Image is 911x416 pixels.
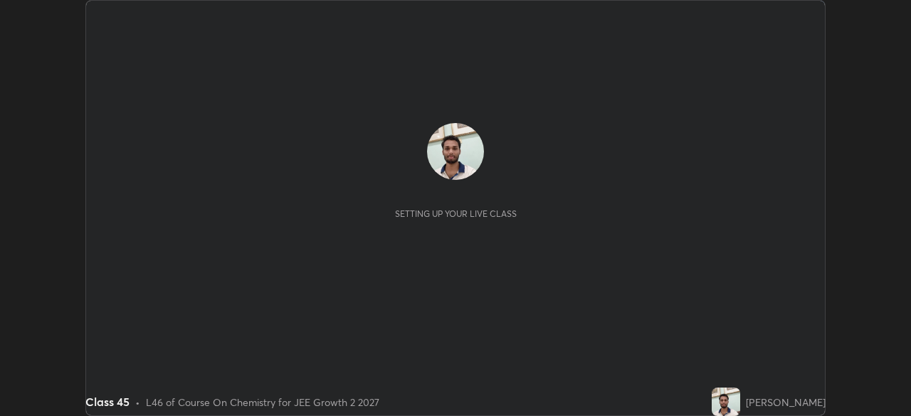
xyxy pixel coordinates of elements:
[395,208,517,219] div: Setting up your live class
[146,395,379,410] div: L46 of Course On Chemistry for JEE Growth 2 2027
[712,388,740,416] img: c66d2e97de7f40d29c29f4303e2ba008.jpg
[746,395,826,410] div: [PERSON_NAME]
[427,123,484,180] img: c66d2e97de7f40d29c29f4303e2ba008.jpg
[135,395,140,410] div: •
[85,393,130,410] div: Class 45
